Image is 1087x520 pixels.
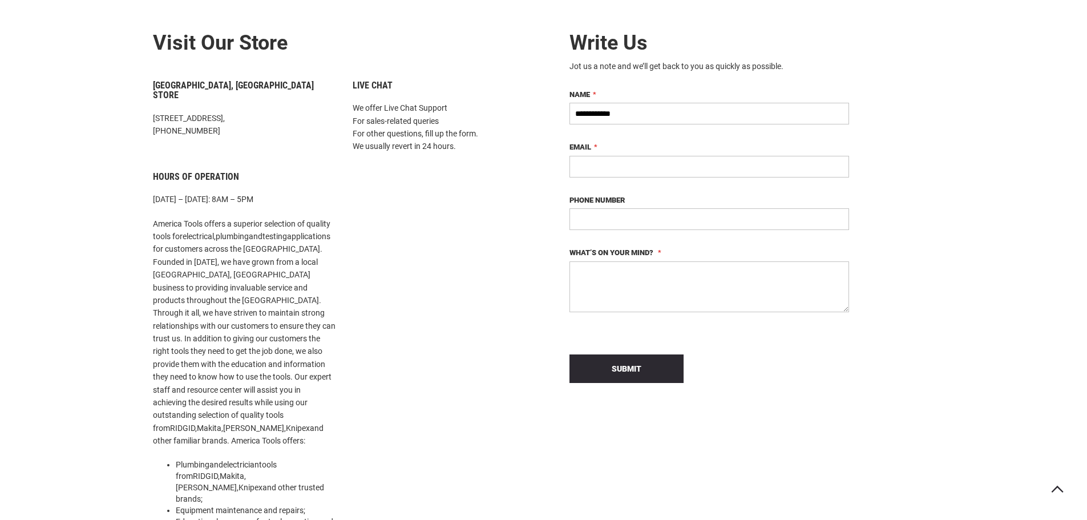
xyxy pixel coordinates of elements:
[216,232,249,241] a: plumbing
[153,217,336,448] p: America Tools offers a superior selection of quality tools for , and applications for customers a...
[353,102,535,153] p: We offer Live Chat Support For sales-related queries For other questions, fill up the form. We us...
[569,248,653,257] span: What’s on your mind?
[153,32,535,55] h2: Visit our store
[153,172,336,182] h6: Hours of Operation
[262,232,287,241] a: testing
[153,112,336,138] p: [STREET_ADDRESS], [PHONE_NUMBER]
[239,483,262,492] a: Knipex
[569,354,684,383] button: Submit
[569,90,590,99] span: Name
[176,459,336,505] li: and tools from , , , and other trusted brands;
[176,506,304,515] a: Equipment maintenance and repairs
[153,80,336,100] h6: [GEOGRAPHIC_DATA], [GEOGRAPHIC_DATA] Store
[569,61,849,72] div: Jot us a note and we’ll get back to you as quickly as possible.
[220,471,244,481] a: Makita
[353,80,535,91] h6: Live Chat
[223,424,284,433] a: [PERSON_NAME]
[176,460,209,469] a: Plumbing
[612,364,641,373] span: Submit
[286,424,310,433] a: Knipex
[569,143,591,151] span: Email
[153,193,336,205] p: [DATE] – [DATE]: 8AM – 5PM
[197,424,221,433] a: Makita
[176,483,237,492] a: [PERSON_NAME]
[183,232,214,241] a: electrical
[569,196,625,204] span: Phone Number
[176,505,336,516] li: ;
[170,424,195,433] a: RIDGID
[569,31,648,55] span: Write Us
[223,460,259,469] a: electrician
[193,471,218,481] a: RIDGID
